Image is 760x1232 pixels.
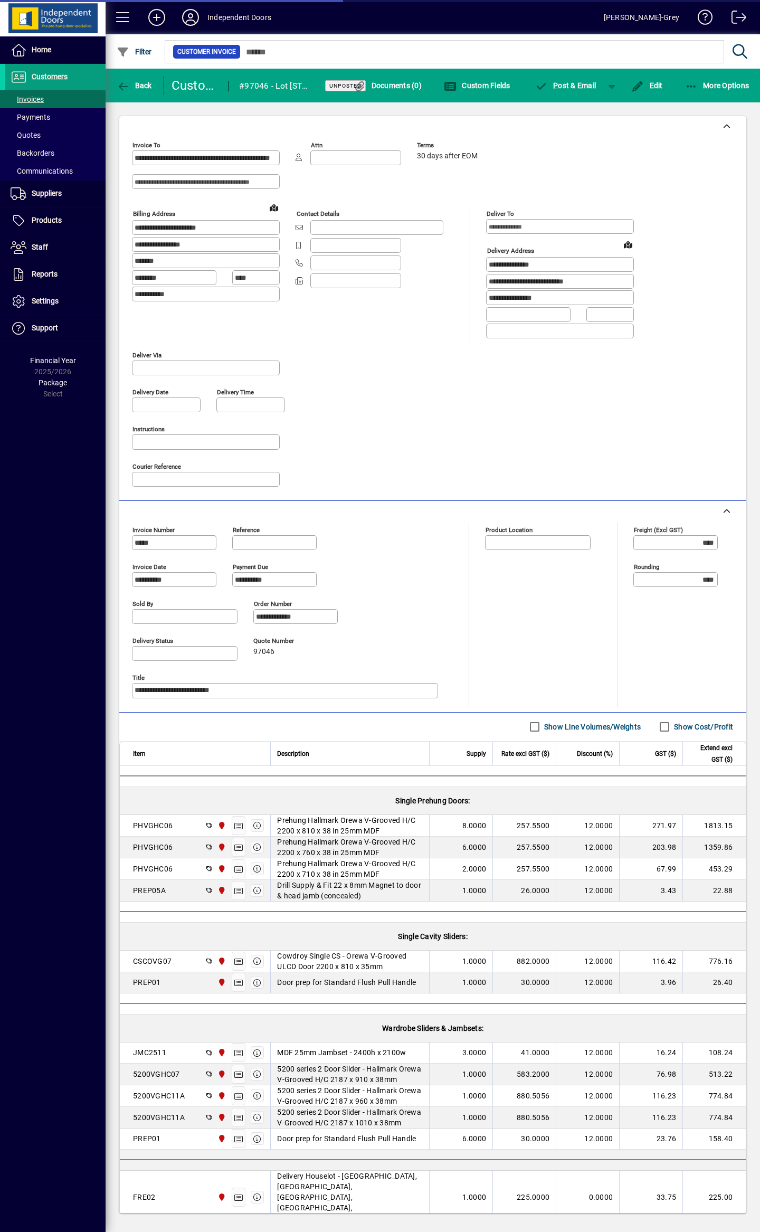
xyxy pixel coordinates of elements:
[106,76,164,95] app-page-header-button: Back
[556,815,619,837] td: 12.0000
[5,234,106,261] a: Staff
[120,1015,746,1042] div: Wardrobe Sliders & Jambsets:
[215,841,227,853] span: Christchurch
[556,858,619,880] td: 12.0000
[619,858,682,880] td: 67.99
[462,1192,487,1202] span: 1.0000
[462,1069,487,1079] span: 1.0000
[329,82,362,89] span: Unposted
[499,1069,549,1079] div: 583.2000
[682,1043,746,1064] td: 108.24
[233,526,260,533] mat-label: Reference
[462,1091,487,1101] span: 1.0000
[556,1064,619,1085] td: 12.0000
[277,951,423,972] span: Cowdroy Single CS - Orewa V-Grooved ULCD Door 2200 x 810 x 35mm
[556,1043,619,1064] td: 12.0000
[32,189,62,197] span: Suppliers
[32,45,51,54] span: Home
[619,837,682,858] td: 203.98
[133,864,173,874] div: PHVGHC06
[577,748,613,760] span: Discount (%)
[133,956,172,966] div: CSCOVG07
[215,1090,227,1102] span: Christchurch
[277,858,423,879] span: Prehung Hallmark Orewa V-Grooved H/C 2200 x 710 x 38 in 25mm MDF
[556,1107,619,1129] td: 12.0000
[350,76,424,95] button: Documents (0)
[32,324,58,332] span: Support
[120,787,746,814] div: Single Prehung Doors:
[133,885,166,896] div: PREP05A
[215,1112,227,1123] span: Christchurch
[462,820,487,831] span: 8.0000
[120,923,746,950] div: Single Cavity Sliders:
[39,378,67,387] span: Package
[5,144,106,162] a: Backorders
[499,885,549,896] div: 26.0000
[444,81,510,90] span: Custom Fields
[682,951,746,972] td: 776.16
[132,425,165,432] mat-label: Instructions
[462,885,487,896] span: 1.0000
[634,563,659,570] mat-label: Rounding
[133,842,173,852] div: PHVGHC06
[172,77,218,94] div: Customer Invoice
[132,141,160,149] mat-label: Invoice To
[215,1133,227,1144] span: Christchurch
[277,815,423,836] span: Prehung Hallmark Orewa V-Grooved H/C 2200 x 810 x 38 in 25mm MDF
[499,1133,549,1144] div: 30.0000
[486,526,533,533] mat-label: Product location
[487,210,514,217] mat-label: Deliver To
[619,880,682,902] td: 3.43
[619,815,682,837] td: 271.97
[353,81,422,90] span: Documents (0)
[556,972,619,993] td: 12.0000
[619,951,682,972] td: 116.42
[114,42,155,61] button: Filter
[133,1192,155,1202] div: FRE02
[462,977,487,988] span: 1.0000
[462,1133,487,1144] span: 6.0000
[11,149,54,157] span: Backorders
[277,880,423,901] span: Drill Supply & Fit 22 x 8mm Magnet to door & head jamb (concealed)
[619,1129,682,1150] td: 23.76
[277,977,416,988] span: Door prep for Standard Flush Pull Handle
[619,1107,682,1129] td: 116.23
[132,388,168,395] mat-label: Delivery date
[499,956,549,966] div: 882.0000
[467,748,486,760] span: Supply
[629,76,666,95] button: Edit
[462,842,487,852] span: 6.0000
[619,1043,682,1064] td: 16.24
[32,270,58,278] span: Reports
[619,1064,682,1085] td: 76.98
[417,142,480,149] span: Terms
[5,162,106,180] a: Communications
[133,977,161,988] div: PREP01
[117,48,152,56] span: Filter
[689,742,733,765] span: Extend excl GST ($)
[32,297,59,305] span: Settings
[207,9,271,26] div: Independent Doors
[133,748,146,760] span: Item
[5,181,106,207] a: Suppliers
[254,600,292,607] mat-label: Order number
[5,90,106,108] a: Invoices
[215,955,227,967] span: Christchurch
[619,1171,682,1224] td: 33.75
[277,1085,423,1106] span: 5200 series 2 Door Slider - Hallmark Orewa V-Grooved H/C 2187 x 960 x 38mm
[239,78,312,94] div: #97046 - Lot [STREET_ADDRESS][PERSON_NAME]
[5,261,106,288] a: Reports
[215,820,227,831] span: Christchurch
[215,1068,227,1080] span: Christchurch
[5,126,106,144] a: Quotes
[32,243,48,251] span: Staff
[32,72,68,81] span: Customers
[5,315,106,342] a: Support
[114,76,155,95] button: Back
[277,1107,423,1128] span: 5200 series 2 Door Slider - Hallmark Orewa V-Grooved H/C 2187 x 1010 x 38mm
[132,351,161,358] mat-label: Deliver via
[133,1091,185,1101] div: 5200VGHC11A
[233,563,268,570] mat-label: Payment due
[556,1129,619,1150] td: 12.0000
[631,81,663,90] span: Edit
